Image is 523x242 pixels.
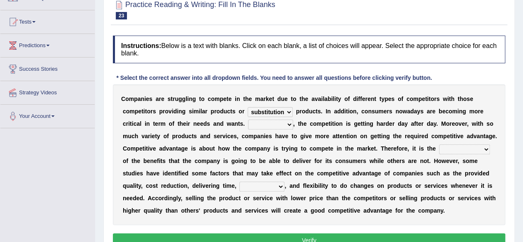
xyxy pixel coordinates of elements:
[272,96,274,102] b: t
[470,96,473,102] b: e
[467,96,470,102] b: s
[388,96,392,102] b: e
[173,96,175,102] b: r
[153,108,156,115] b: s
[231,120,234,127] b: a
[135,133,139,139] b: h
[356,96,358,102] b: i
[366,120,370,127] b: n
[398,96,401,102] b: o
[346,108,348,115] b: t
[189,96,193,102] b: n
[439,108,442,115] b: b
[407,108,410,115] b: a
[404,120,408,127] b: y
[150,133,152,139] b: i
[192,108,193,115] b: i
[421,120,423,127] b: r
[213,120,217,127] b: a
[472,120,476,127] b: w
[401,120,404,127] b: a
[220,120,224,127] b: d
[465,120,467,127] b: r
[0,10,95,31] a: Tests
[138,96,141,102] b: a
[215,96,220,102] b: m
[410,108,414,115] b: d
[207,120,210,127] b: s
[220,96,223,102] b: p
[162,108,165,115] b: r
[459,96,463,102] b: h
[387,108,389,115] b: r
[368,96,371,102] b: e
[416,120,418,127] b: t
[125,96,129,102] b: o
[144,96,146,102] b: i
[458,96,460,102] b: t
[363,120,365,127] b: t
[420,108,423,115] b: s
[189,108,192,115] b: s
[291,96,293,102] b: t
[467,120,468,127] b: ,
[321,108,322,115] b: .
[141,133,145,139] b: v
[134,96,138,102] b: p
[136,120,140,127] b: a
[199,108,201,115] b: i
[422,96,425,102] b: e
[375,108,379,115] b: u
[146,120,150,127] b: n
[134,120,137,127] b: c
[260,96,263,102] b: a
[333,96,334,102] b: l
[370,120,373,127] b: g
[277,96,281,102] b: d
[360,96,362,102] b: f
[398,120,401,127] b: d
[433,120,436,127] b: y
[457,108,459,115] b: i
[205,108,207,115] b: r
[167,96,171,102] b: s
[430,120,434,127] b: a
[321,96,323,102] b: i
[300,120,303,127] b: h
[463,96,467,102] b: o
[172,108,173,115] b: i
[293,120,295,127] b: ,
[0,81,95,102] a: Strategy Videos
[188,120,190,127] b: r
[337,108,341,115] b: d
[182,96,186,102] b: g
[165,108,169,115] b: o
[327,108,331,115] b: n
[480,108,483,115] b: e
[128,120,130,127] b: i
[313,120,317,127] b: o
[193,120,197,127] b: n
[348,108,349,115] b: i
[141,108,143,115] b: t
[383,120,385,127] b: r
[328,120,330,127] b: t
[447,96,449,102] b: i
[315,108,318,115] b: t
[242,108,244,115] b: r
[348,96,350,102] b: f
[430,108,432,115] b: r
[389,108,392,115] b: s
[129,108,134,115] b: m
[361,120,363,127] b: t
[414,120,416,127] b: f
[179,96,182,102] b: g
[365,108,368,115] b: o
[293,96,296,102] b: o
[380,96,382,102] b: t
[0,34,95,55] a: Predictions
[451,120,455,127] b: e
[129,96,134,102] b: m
[121,96,125,102] b: C
[339,120,343,127] b: n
